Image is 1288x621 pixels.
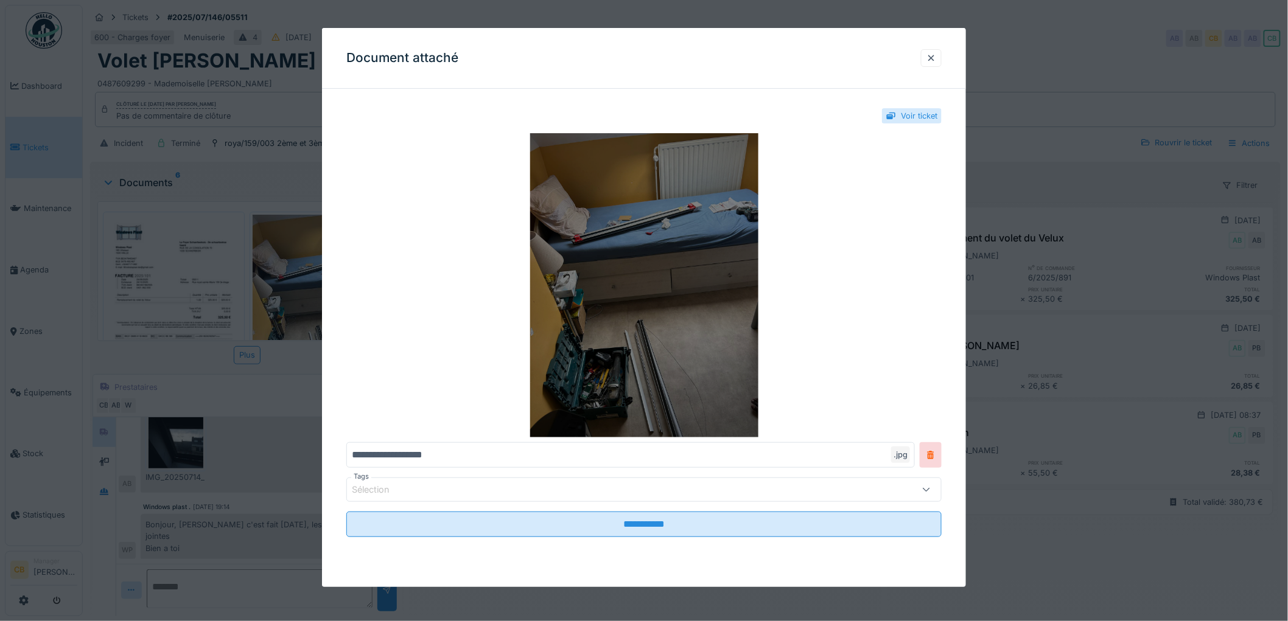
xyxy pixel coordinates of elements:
[352,483,407,496] div: Sélection
[891,446,910,463] div: .jpg
[346,133,942,437] img: 1a7bf80d-ff55-4794-b83c-b5fc9af913ef-IMG-20250915-WA0007.jpg
[901,110,937,122] div: Voir ticket
[346,50,458,66] h3: Document attaché
[351,471,371,482] label: Tags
